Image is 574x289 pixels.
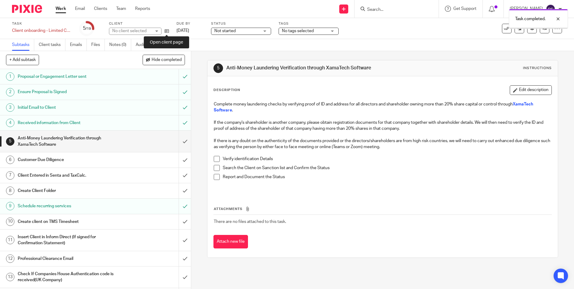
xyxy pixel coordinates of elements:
div: 11 [6,236,14,244]
img: svg%3E [546,4,555,14]
h1: Proposal or Engagement Letter sent [18,72,121,81]
h1: Ensure Proposal is Signed [18,87,121,96]
div: 5 [213,63,223,73]
a: Notes (0) [109,39,131,51]
div: 2 [6,88,14,96]
span: No tags selected [282,29,314,33]
h1: Create Client Folder [18,186,121,195]
a: Client tasks [39,39,65,51]
h1: Professional Clearance Email [18,254,121,263]
div: 9 [6,202,14,210]
label: Client [109,21,169,26]
small: /19 [86,27,91,30]
span: Not started [214,29,236,33]
div: Client onboarding - Limited Company [12,28,72,34]
a: Clients [94,6,107,12]
button: Attach new file [213,235,248,248]
p: Report and Document the Status [223,174,551,180]
span: Hide completed [152,58,182,62]
div: 8 [6,187,14,195]
a: Reports [135,6,150,12]
button: Hide completed [143,55,185,65]
h1: Schedule recurring services [18,202,121,211]
p: Search the Client on Sanction list and Confirm the Status [223,165,551,171]
img: Pixie [12,5,42,13]
p: Task completed. [515,16,545,22]
a: Team [116,6,126,12]
h1: Received information from Client [18,118,121,127]
a: Audit logs [136,39,159,51]
h1: Anti-Money Laundering Verification through XamaTech Software [226,65,395,71]
button: Edit description [510,85,552,95]
a: Work [56,6,66,12]
a: Emails [70,39,87,51]
h1: Check If Companies House Authentication code is received(UK Company) [18,269,121,285]
p: Complete money laundering checks by verifying proof of ID and address for all directors and share... [214,101,551,114]
div: 4 [6,119,14,127]
h1: Anti-Money Laundering Verification through XamaTech Software [18,134,121,149]
div: 1 [6,72,14,81]
h1: Create client on TMS Timesheet [18,217,121,226]
p: Description [213,88,240,93]
div: No client selected [112,28,151,34]
h1: Insert Client in Inform Direct (If signed for Confirmation Statement) [18,233,121,248]
h1: Client Entered in Senta and TaxCalc. [18,171,121,180]
a: Files [91,39,105,51]
h1: Customer Due Diligence [18,155,121,164]
div: 6 [6,156,14,164]
label: Tags [279,21,339,26]
p: Verify identification Details [223,156,551,162]
div: 5 [83,25,91,32]
span: Attachments [214,207,243,211]
div: 3 [6,103,14,112]
a: Email [75,6,85,12]
label: Task [12,21,72,26]
div: 7 [6,171,14,180]
div: 5 [6,137,14,146]
p: If the company's shareholder is another company, please obtain registration documents for that co... [214,120,551,132]
label: Status [211,21,271,26]
button: + Add subtask [6,55,39,65]
span: There are no files attached to this task. [214,220,286,224]
span: [DATE] [177,29,189,33]
a: Subtasks [12,39,34,51]
h1: Initial Email to Client [18,103,121,112]
label: Due by [177,21,204,26]
div: 10 [6,218,14,226]
div: 13 [6,273,14,281]
p: If there is any doubt on the authenticity of the documents provided or the directors/shareholders... [214,138,551,150]
div: Instructions [523,66,552,71]
div: 12 [6,254,14,263]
